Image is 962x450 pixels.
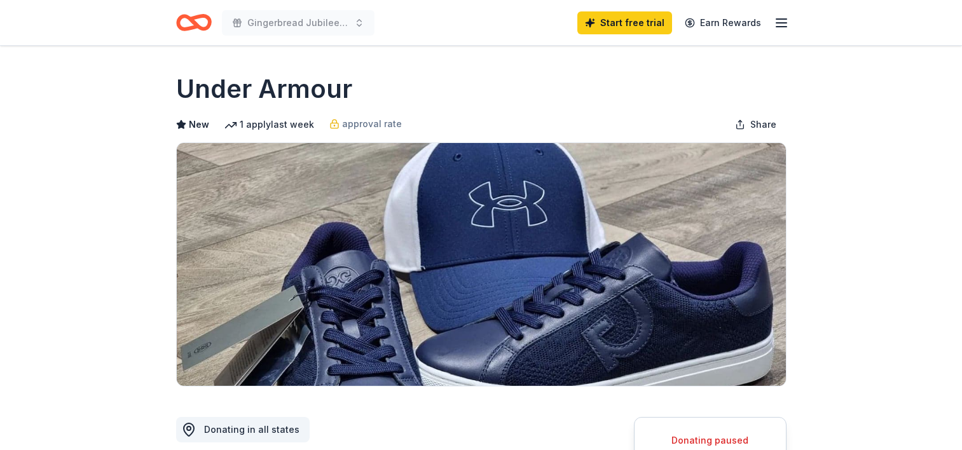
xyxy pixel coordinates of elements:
a: approval rate [329,116,402,132]
span: approval rate [342,116,402,132]
a: Start free trial [577,11,672,34]
a: Home [176,8,212,37]
img: Image for Under Armour [177,143,786,386]
span: Share [750,117,776,132]
div: 1 apply last week [224,117,314,132]
span: New [189,117,209,132]
a: Earn Rewards [677,11,769,34]
h1: Under Armour [176,71,352,107]
button: Share [725,112,787,137]
div: Donating paused [650,433,771,448]
span: Gingerbread Jubilee (winter fundraiser) [247,15,349,31]
span: Donating in all states [204,424,299,435]
button: Gingerbread Jubilee (winter fundraiser) [222,10,374,36]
